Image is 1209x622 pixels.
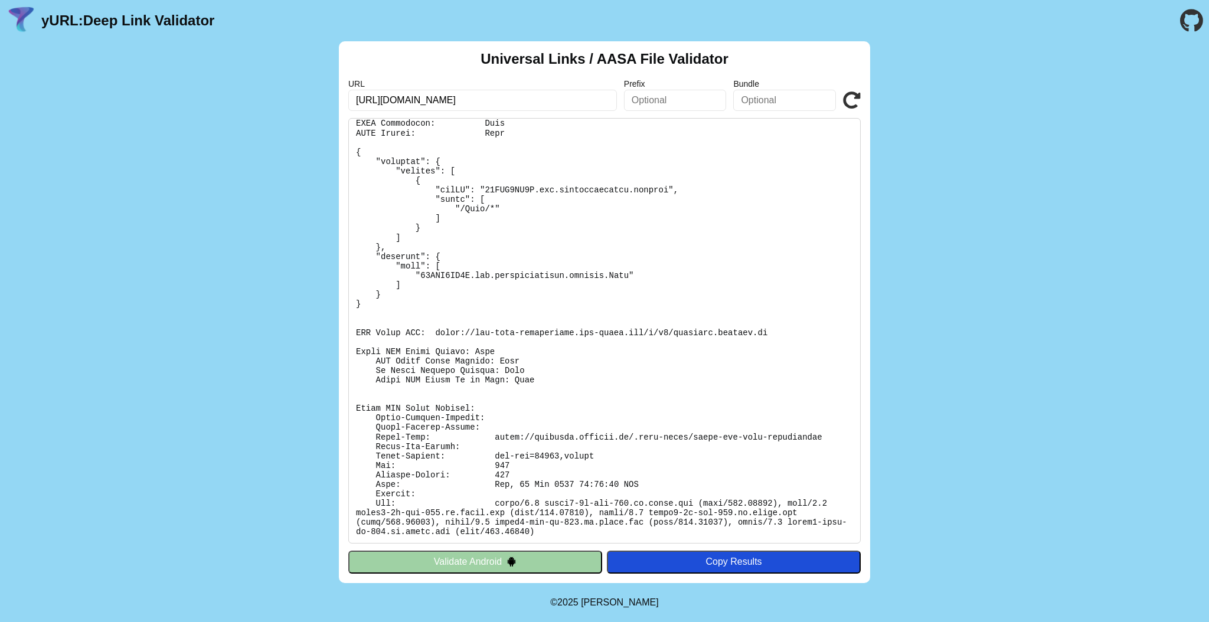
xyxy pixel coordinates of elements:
img: droidIcon.svg [507,556,517,567]
div: Copy Results [613,556,855,567]
img: yURL Logo [6,5,37,36]
span: 2025 [557,597,579,607]
input: Required [348,90,617,111]
input: Optional [733,90,836,111]
a: Michael Ibragimchayev's Personal Site [581,597,659,607]
button: Validate Android [348,551,602,573]
button: Copy Results [607,551,861,573]
h2: Universal Links / AASA File Validator [481,51,728,67]
footer: © [550,583,658,622]
a: yURL:Deep Link Validator [41,12,214,29]
label: Bundle [733,79,836,89]
label: URL [348,79,617,89]
label: Prefix [624,79,727,89]
input: Optional [624,90,727,111]
pre: Lorem ipsu do: sitam://consecte.adipisc.el/.sedd-eiusm/tempo-inc-utla-etdoloremag Al Enimadmi: Ve... [348,118,861,544]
